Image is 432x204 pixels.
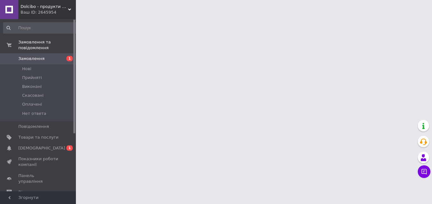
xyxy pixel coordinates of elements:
[18,39,76,51] span: Замовлення та повідомлення
[3,22,78,34] input: Пошук
[18,56,45,62] span: Замовлення
[21,10,76,15] div: Ваш ID: 2645954
[18,124,49,129] span: Повідомлення
[18,135,59,140] span: Товари та послуги
[22,84,42,89] span: Виконані
[18,173,59,184] span: Панель управління
[66,145,73,151] span: 1
[22,93,44,98] span: Скасовані
[66,56,73,61] span: 1
[21,4,68,10] span: Dolcibo - продукти харчування з усього світу!
[18,156,59,168] span: Показники роботи компанії
[18,189,35,195] span: Відгуки
[22,111,46,116] span: Нет ответа
[418,165,430,178] button: Чат з покупцем
[22,75,42,81] span: Прийняті
[22,102,42,107] span: Оплачені
[18,145,65,151] span: [DEMOGRAPHIC_DATA]
[22,66,31,72] span: Нові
